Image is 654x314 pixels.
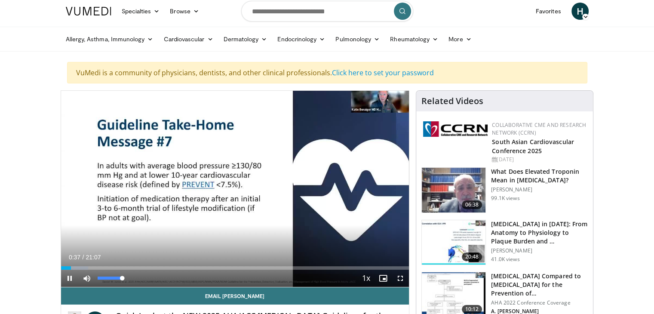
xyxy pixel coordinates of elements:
p: AHA 2022 Conference Coverage [491,299,588,306]
input: Search topics, interventions [241,1,413,22]
p: 99.1K views [491,195,519,202]
div: Progress Bar [61,266,409,270]
button: Playback Rate [357,270,375,287]
span: 0:37 [69,254,80,261]
span: 21:07 [86,254,101,261]
a: Dermatology [218,31,273,48]
a: 06:38 What Does Elevated Troponin Mean in [MEDICAL_DATA]? [PERSON_NAME] 99.1K views [421,167,588,213]
a: Specialties [117,3,165,20]
button: Enable picture-in-picture mode [375,270,392,287]
div: [DATE] [492,156,586,163]
a: H [571,3,589,20]
a: 20:48 [MEDICAL_DATA] in [DATE]: From Anatomy to Physiology to Plaque Burden and … [PERSON_NAME] 4... [421,220,588,265]
h3: [MEDICAL_DATA] in [DATE]: From Anatomy to Physiology to Plaque Burden and … [491,220,588,246]
a: More [443,31,476,48]
a: South Asian Cardiovascular Conference 2025 [492,138,574,155]
p: 41.0K views [491,256,519,263]
a: Cardiovascular [158,31,218,48]
img: 823da73b-7a00-425d-bb7f-45c8b03b10c3.150x105_q85_crop-smart_upscale.jpg [422,220,485,265]
img: a04ee3ba-8487-4636-b0fb-5e8d268f3737.png.150x105_q85_autocrop_double_scale_upscale_version-0.2.png [423,121,488,137]
video-js: Video Player [61,91,409,287]
a: Allergy, Asthma, Immunology [61,31,159,48]
a: Email [PERSON_NAME] [61,287,409,305]
a: Endocrinology [272,31,330,48]
h3: What Does Elevated Troponin Mean in [MEDICAL_DATA]? [491,167,588,185]
a: Collaborative CME and Research Network (CCRN) [492,121,586,136]
img: VuMedi Logo [66,7,111,15]
span: 06:38 [462,200,482,209]
button: Pause [61,270,78,287]
p: [PERSON_NAME] [491,186,588,193]
a: Pulmonology [330,31,385,48]
p: [PERSON_NAME] [491,247,588,254]
img: 98daf78a-1d22-4ebe-927e-10afe95ffd94.150x105_q85_crop-smart_upscale.jpg [422,168,485,212]
h4: Related Videos [421,96,483,106]
a: Rheumatology [385,31,443,48]
a: Click here to set your password [332,68,434,77]
span: 20:48 [462,252,482,261]
button: Mute [78,270,95,287]
span: / [83,254,84,261]
a: Favorites [531,3,566,20]
h3: [MEDICAL_DATA] Compared to [MEDICAL_DATA] for the Prevention of… [491,272,588,298]
div: Volume Level [98,277,122,280]
a: Browse [165,3,204,20]
span: 10:12 [462,305,482,314]
div: VuMedi is a community of physicians, dentists, and other clinical professionals. [67,62,587,83]
button: Fullscreen [392,270,409,287]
